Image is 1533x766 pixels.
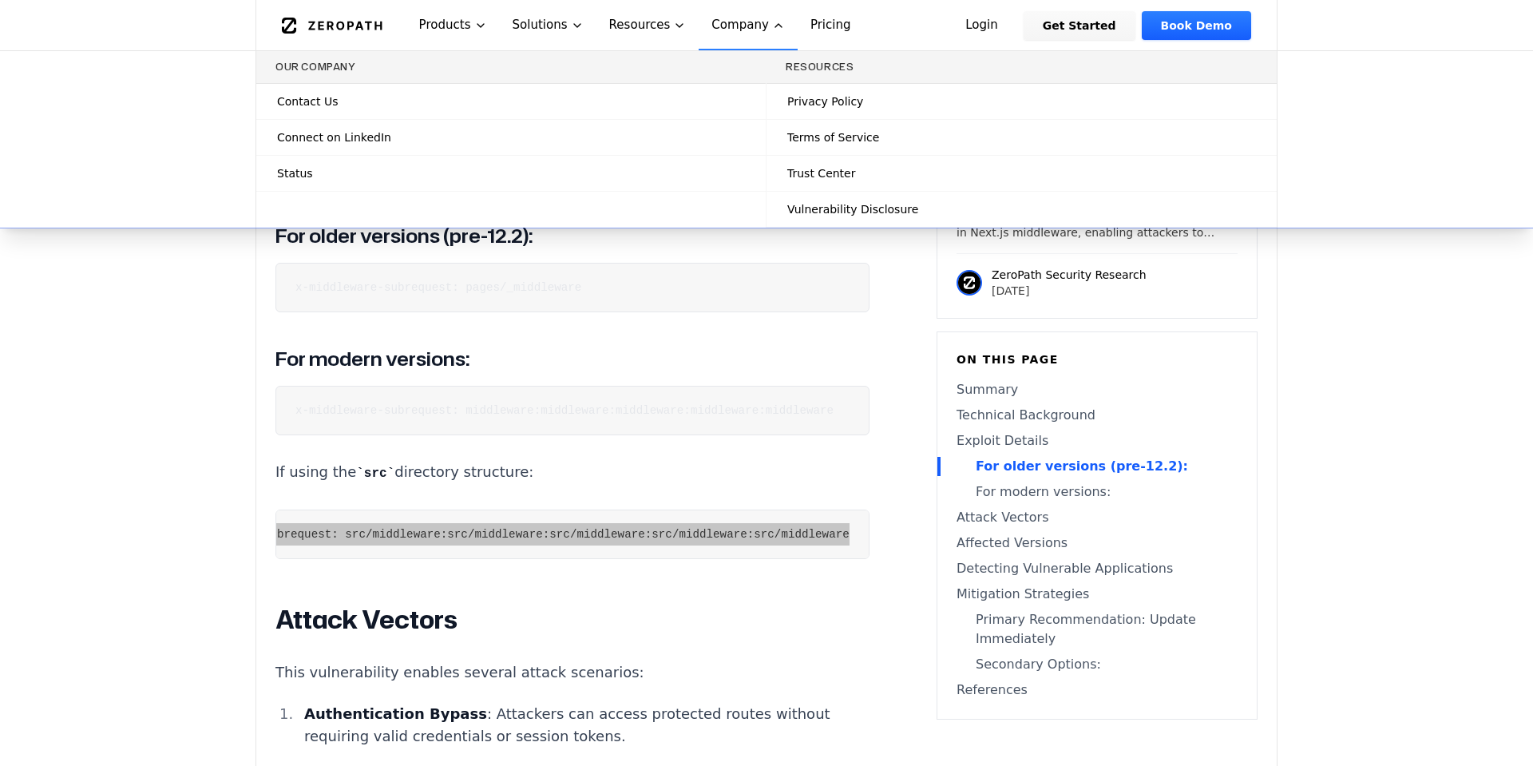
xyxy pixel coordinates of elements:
[957,351,1238,367] h6: On this page
[277,93,338,109] span: Contact Us
[766,156,1277,191] a: Trust Center
[277,129,391,145] span: Connect on LinkedIn
[275,344,869,373] h3: For modern versions:
[992,283,1147,299] p: [DATE]
[766,120,1277,155] a: Terms of Service
[356,466,394,481] code: src
[277,165,313,181] span: Status
[957,431,1238,450] a: Exploit Details
[946,11,1017,40] a: Login
[175,528,850,541] code: x-middleware-subrequest: src/middleware:src/middleware:src/middleware:src/middleware:src/middleware
[275,661,869,684] p: This vulnerability enables several attack scenarios:
[957,508,1238,527] a: Attack Vectors
[256,120,766,155] a: Connect on LinkedIn
[957,457,1238,476] a: For older versions (pre-12.2):
[787,129,879,145] span: Terms of Service
[256,156,766,191] a: Status
[992,267,1147,283] p: ZeroPath Security Research
[787,93,863,109] span: Privacy Policy
[766,192,1277,227] a: Vulnerability Disclosure
[304,703,869,748] p: : Attackers can access protected routes without requiring valid credentials or session tokens.
[295,404,834,417] code: x-middleware-subrequest: middleware:middleware:middleware:middleware:middleware
[957,610,1238,649] a: Primary Recommendation: Update Immediately
[957,534,1238,553] a: Affected Versions
[1142,11,1251,40] a: Book Demo
[957,482,1238,502] a: For modern versions:
[957,406,1238,425] a: Technical Background
[766,84,1277,119] a: Privacy Policy
[275,221,869,250] h3: For older versions (pre-12.2):
[295,281,581,294] code: x-middleware-subrequest: pages/_middleware
[786,61,1258,73] h3: Resources
[787,165,855,181] span: Trust Center
[304,705,487,722] strong: Authentication Bypass
[957,559,1238,578] a: Detecting Vulnerable Applications
[957,380,1238,399] a: Summary
[275,61,747,73] h3: Our Company
[957,681,1238,700] a: References
[275,461,869,484] p: If using the directory structure:
[957,655,1238,674] a: Secondary Options:
[957,585,1238,604] a: Mitigation Strategies
[1024,11,1135,40] a: Get Started
[275,604,869,636] h2: Attack Vectors
[957,270,982,296] img: ZeroPath Security Research
[787,201,918,217] span: Vulnerability Disclosure
[256,84,766,119] a: Contact Us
